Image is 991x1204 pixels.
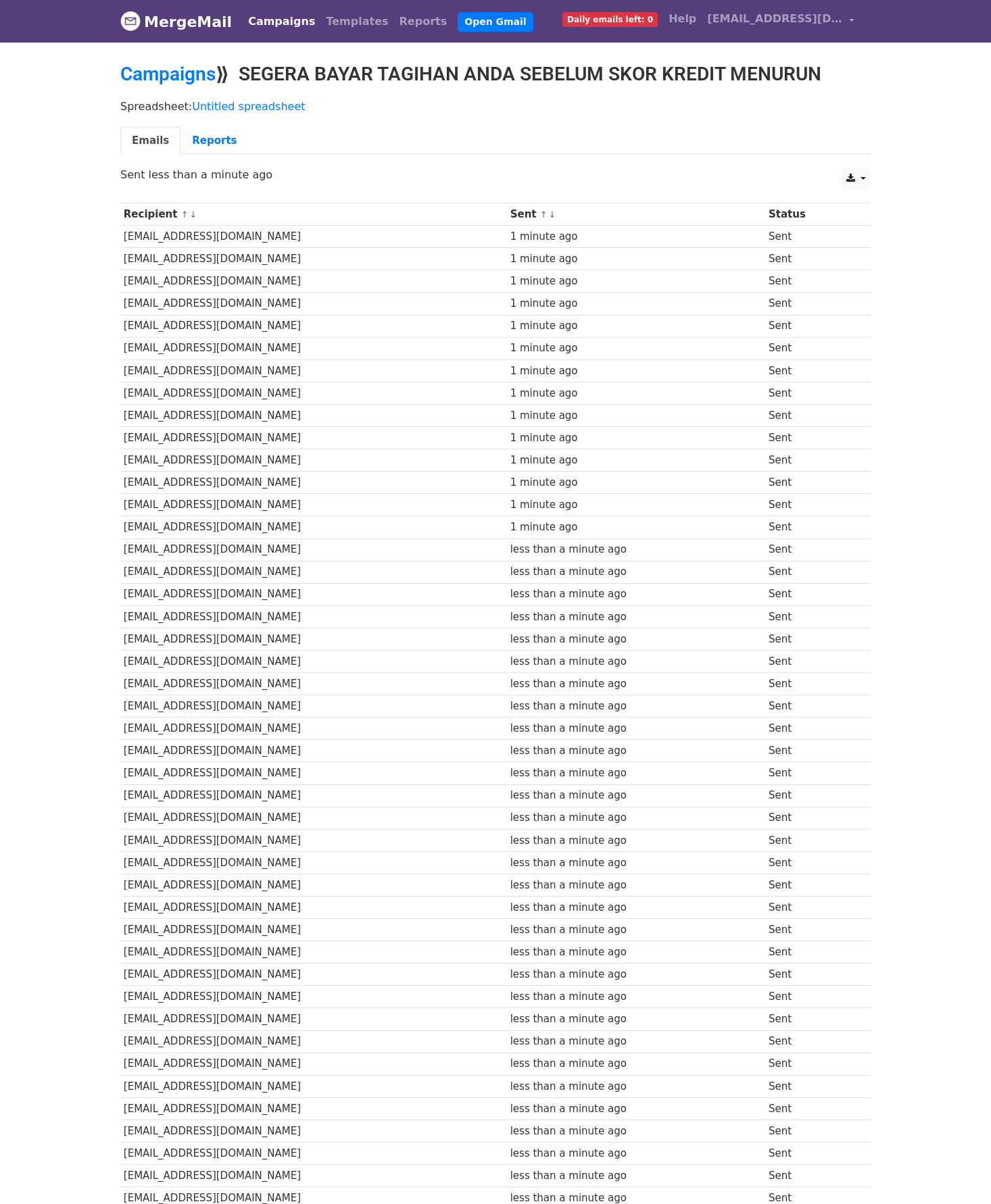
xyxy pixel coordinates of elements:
[510,475,763,491] div: 1 minute ago
[192,100,305,113] a: Untitled spreadsheet
[510,900,763,915] div: less than a minute ago
[120,1075,507,1097] td: [EMAIL_ADDRESS][DOMAIN_NAME]
[120,472,507,494] td: [EMAIL_ADDRESS][DOMAIN_NAME]
[510,251,763,267] div: 1 minute ago
[765,963,857,986] td: Sent
[180,127,248,155] a: Reports
[765,740,857,762] td: Sent
[765,851,857,874] td: Sent
[510,945,763,960] div: less than a minute ago
[765,449,857,472] td: Sent
[120,718,507,740] td: [EMAIL_ADDRESS][DOMAIN_NAME]
[120,762,507,784] td: [EMAIL_ADDRESS][DOMAIN_NAME]
[765,382,857,404] td: Sent
[120,919,507,941] td: [EMAIL_ADDRESS][DOMAIN_NAME]
[189,209,197,220] a: ↓
[765,897,857,919] td: Sent
[120,494,507,516] td: [EMAIL_ADDRESS][DOMAIN_NAME]
[507,203,765,226] th: Sent
[510,855,763,871] div: less than a minute ago
[510,386,763,401] div: 1 minute ago
[510,229,763,245] div: 1 minute ago
[510,1034,763,1049] div: less than a minute ago
[458,12,533,32] a: Open Gmail
[510,318,763,334] div: 1 minute ago
[120,427,507,449] td: [EMAIL_ADDRESS][DOMAIN_NAME]
[510,363,763,379] div: 1 minute ago
[510,766,763,781] div: less than a minute ago
[181,209,189,220] a: ↑
[243,8,320,35] a: Campaigns
[510,743,763,759] div: less than a minute ago
[510,654,763,670] div: less than a minute ago
[510,922,763,938] div: less than a minute ago
[510,564,763,580] div: less than a minute ago
[120,7,232,36] a: MergeMail
[765,718,857,740] td: Sent
[765,1143,857,1165] td: Sent
[120,538,507,561] td: [EMAIL_ADDRESS][DOMAIN_NAME]
[510,586,763,602] div: less than a minute ago
[765,829,857,851] td: Sent
[765,874,857,896] td: Sent
[510,1011,763,1027] div: less than a minute ago
[765,1097,857,1120] td: Sent
[510,341,763,356] div: 1 minute ago
[557,5,663,32] a: Daily emails left: 0
[663,5,702,32] a: Help
[765,695,857,718] td: Sent
[765,226,857,248] td: Sent
[765,472,857,494] td: Sent
[120,628,507,650] td: [EMAIL_ADDRESS][DOMAIN_NAME]
[765,807,857,829] td: Sent
[765,203,857,226] th: Status
[765,650,857,672] td: Sent
[765,293,857,315] td: Sent
[120,897,507,919] td: [EMAIL_ADDRESS][DOMAIN_NAME]
[765,494,857,516] td: Sent
[765,583,857,605] td: Sent
[120,695,507,718] td: [EMAIL_ADDRESS][DOMAIN_NAME]
[765,1075,857,1097] td: Sent
[120,650,507,672] td: [EMAIL_ADDRESS][DOMAIN_NAME]
[510,878,763,893] div: less than a minute ago
[120,63,216,85] a: Campaigns
[510,1101,763,1117] div: less than a minute ago
[765,1053,857,1075] td: Sent
[120,359,507,382] td: [EMAIL_ADDRESS][DOMAIN_NAME]
[120,63,871,86] h2: ⟫ SEGERA BAYAR TAGIHAN ANDA SEBELUM SKOR KREDIT MENURUN
[765,538,857,561] td: Sent
[765,673,857,695] td: Sent
[540,209,548,220] a: ↑
[510,453,763,468] div: 1 minute ago
[510,833,763,849] div: less than a minute ago
[394,8,453,35] a: Reports
[120,583,507,605] td: [EMAIL_ADDRESS][DOMAIN_NAME]
[120,1030,507,1053] td: [EMAIL_ADDRESS][DOMAIN_NAME]
[765,315,857,337] td: Sent
[510,721,763,736] div: less than a minute ago
[120,270,507,293] td: [EMAIL_ADDRESS][DOMAIN_NAME]
[765,919,857,941] td: Sent
[120,337,507,359] td: [EMAIL_ADDRESS][DOMAIN_NAME]
[510,296,763,311] div: 1 minute ago
[120,248,507,270] td: [EMAIL_ADDRESS][DOMAIN_NAME]
[120,807,507,829] td: [EMAIL_ADDRESS][DOMAIN_NAME]
[765,359,857,382] td: Sent
[510,788,763,803] div: less than a minute ago
[120,127,180,155] a: Emails
[510,609,763,625] div: less than a minute ago
[120,1008,507,1030] td: [EMAIL_ADDRESS][DOMAIN_NAME]
[120,784,507,807] td: [EMAIL_ADDRESS][DOMAIN_NAME]
[562,12,658,27] span: Daily emails left: 0
[510,520,763,535] div: 1 minute ago
[702,5,860,37] a: [EMAIL_ADDRESS][DOMAIN_NAME]
[120,404,507,426] td: [EMAIL_ADDRESS][DOMAIN_NAME]
[120,829,507,851] td: [EMAIL_ADDRESS][DOMAIN_NAME]
[510,676,763,692] div: less than a minute ago
[510,699,763,714] div: less than a minute ago
[120,226,507,248] td: [EMAIL_ADDRESS][DOMAIN_NAME]
[120,605,507,628] td: [EMAIL_ADDRESS][DOMAIN_NAME]
[765,986,857,1008] td: Sent
[120,11,141,31] img: MergeMail logo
